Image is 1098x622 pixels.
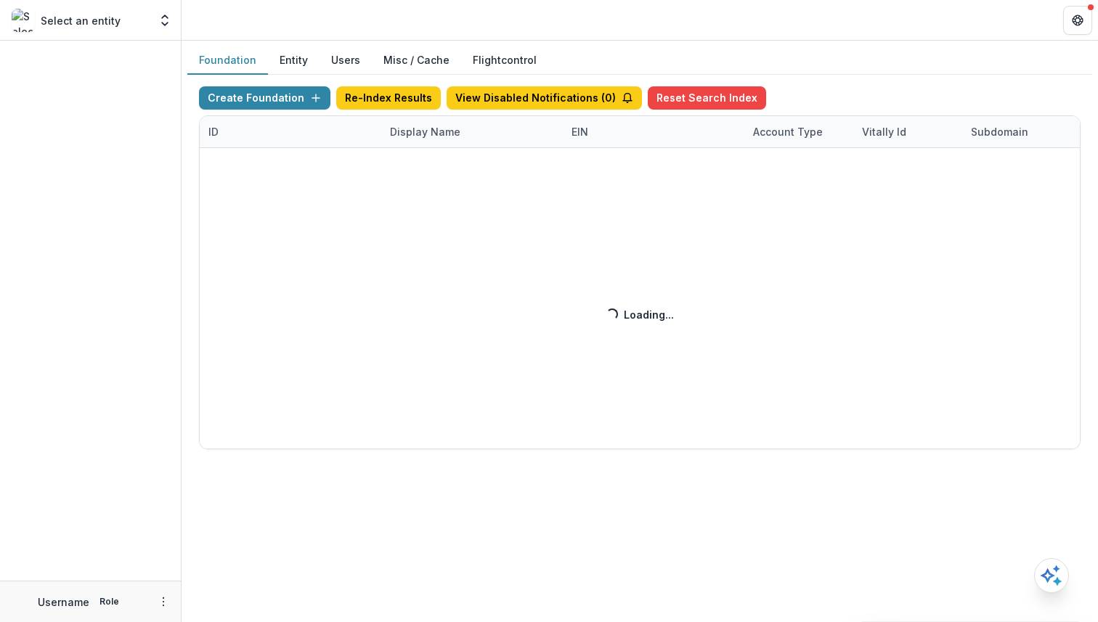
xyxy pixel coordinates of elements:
[155,593,172,610] button: More
[155,6,175,35] button: Open entity switcher
[187,46,268,75] button: Foundation
[38,594,89,610] p: Username
[95,595,123,608] p: Role
[320,46,372,75] button: Users
[12,9,35,32] img: Select an entity
[268,46,320,75] button: Entity
[1034,558,1069,593] button: Open AI Assistant
[473,52,537,67] a: Flightcontrol
[41,13,121,28] p: Select an entity
[1063,6,1092,35] button: Get Help
[372,46,461,75] button: Misc / Cache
